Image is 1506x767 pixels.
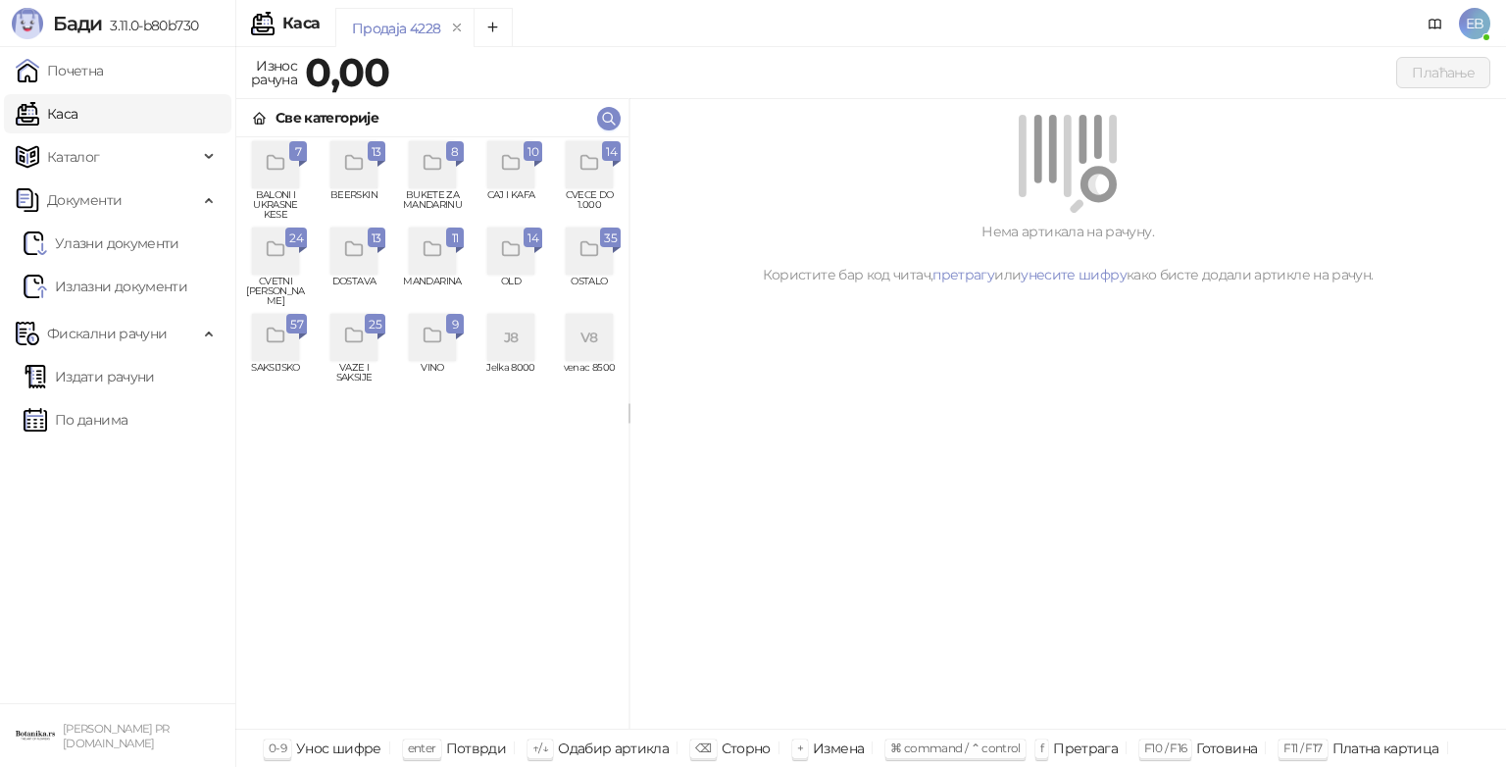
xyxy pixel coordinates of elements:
span: OSTALO [558,277,621,306]
div: Платна картица [1332,736,1439,761]
span: OLD [479,277,542,306]
a: По данима [24,400,127,439]
span: 7 [293,141,303,163]
span: 35 [604,228,617,249]
a: унесите шифру [1021,266,1127,283]
span: DOSTAVA [323,277,385,306]
div: Продаја 4228 [352,18,440,39]
span: venac 8500 [558,363,621,392]
img: Logo [12,8,43,39]
button: Плаћање [1396,57,1490,88]
span: 14 [527,228,538,249]
a: Излазни документи [24,267,187,306]
a: Ulazni dokumentiУлазни документи [24,224,179,263]
div: Готовина [1196,736,1257,761]
span: ⌘ command / ⌃ control [890,741,1021,755]
span: CVETNI [PERSON_NAME] [244,277,307,306]
span: 10 [527,141,538,163]
span: Jelka 8000 [479,363,542,392]
span: 13 [372,228,381,249]
span: Фискални рачуни [47,314,167,353]
button: Add tab [474,8,513,47]
span: BEERSKIN [323,190,385,220]
span: EB [1459,8,1490,39]
div: J8 [487,314,534,361]
span: 25 [369,314,381,335]
span: BALONI I UKRASNE KESE [244,190,307,220]
div: Претрага [1053,736,1118,761]
div: Нема артикала на рачуну. Користите бар код читач, или како бисте додали артикле на рачун. [653,221,1482,285]
span: ⌫ [695,741,711,755]
div: Унос шифре [296,736,381,761]
span: 9 [450,314,460,335]
span: BUKETE ZA MANDARINU [401,190,464,220]
span: CAJ I KAFA [479,190,542,220]
div: Потврди [446,736,507,761]
span: 0-9 [269,741,286,755]
span: 3.11.0-b80b730 [102,17,198,34]
span: CVECE DO 1.000 [558,190,621,220]
a: Каса [16,94,77,133]
span: + [797,741,803,755]
span: 14 [606,141,617,163]
span: VINO [401,363,464,392]
span: Каталог [47,137,100,177]
span: F11 / F17 [1283,741,1322,755]
a: Документација [1420,8,1451,39]
button: remove [444,20,470,36]
a: Издати рачуни [24,357,155,396]
span: Бади [53,12,102,35]
span: 24 [289,228,303,249]
span: SAKSIJSKO [244,363,307,392]
div: Каса [282,16,320,31]
span: 11 [450,228,460,249]
strong: 0,00 [305,48,389,96]
div: Све категорије [276,107,378,128]
span: f [1040,741,1043,755]
span: 8 [450,141,460,163]
div: Одабир артикла [558,736,669,761]
img: 64x64-companyLogo-0e2e8aaa-0bd2-431b-8613-6e3c65811325.png [16,716,55,755]
span: ↑/↓ [532,741,548,755]
div: Сторно [722,736,771,761]
div: grid [236,137,628,729]
div: Измена [813,736,864,761]
div: Износ рачуна [247,53,301,92]
span: 13 [372,141,381,163]
small: [PERSON_NAME] PR [DOMAIN_NAME] [63,722,170,750]
a: претрагу [932,266,994,283]
span: enter [408,741,436,755]
a: Почетна [16,51,104,90]
span: 57 [290,314,303,335]
div: V8 [566,314,613,361]
span: VAZE I SAKSIJE [323,363,385,392]
span: Документи [47,180,122,220]
span: MANDARINA [401,277,464,306]
span: F10 / F16 [1144,741,1186,755]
